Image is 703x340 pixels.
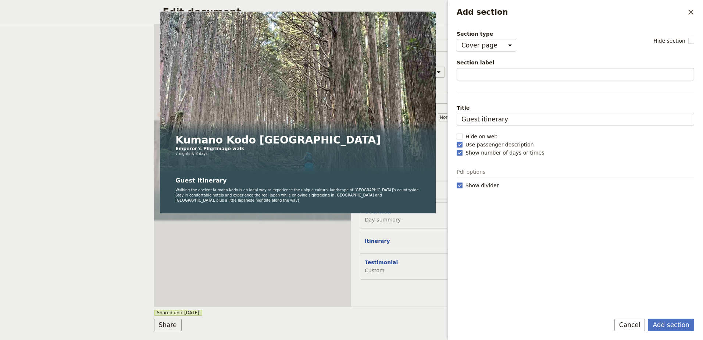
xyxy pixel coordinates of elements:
[465,182,499,189] span: Show divider
[465,133,497,140] span: Hide on web
[465,141,534,148] span: Use passenger description
[685,6,697,18] button: Close drawer
[465,149,544,156] span: Show number of days or times
[457,168,694,177] p: Pdf options
[457,68,694,80] input: Section label
[457,7,685,18] h2: Add section
[288,7,317,17] a: Testimonial
[653,37,685,45] span: Hide section
[457,30,516,38] span: Section type
[26,237,81,246] span: 7 nights & 8 days
[457,39,516,52] select: Section type
[163,7,529,18] h2: Edit document
[452,6,465,18] button: Download pdf
[26,226,406,237] p: Emperor’s Pilgrimage walk
[26,204,406,224] h1: Kumano Kodo [GEOGRAPHIC_DATA]
[154,310,202,316] span: Shared until
[230,7,254,17] a: Overview
[438,113,465,121] select: size
[457,113,694,125] input: Title
[438,6,451,18] a: admin@girlstrek.com.au
[9,4,73,17] img: GirlsTrek logo
[195,7,224,17] a: Cover page
[260,7,282,17] a: Itinerary
[648,319,694,331] button: Add section
[457,59,694,66] span: Section label
[184,310,199,316] span: [DATE]
[154,319,182,331] button: Share
[614,319,645,331] button: Cancel
[457,104,694,111] span: Title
